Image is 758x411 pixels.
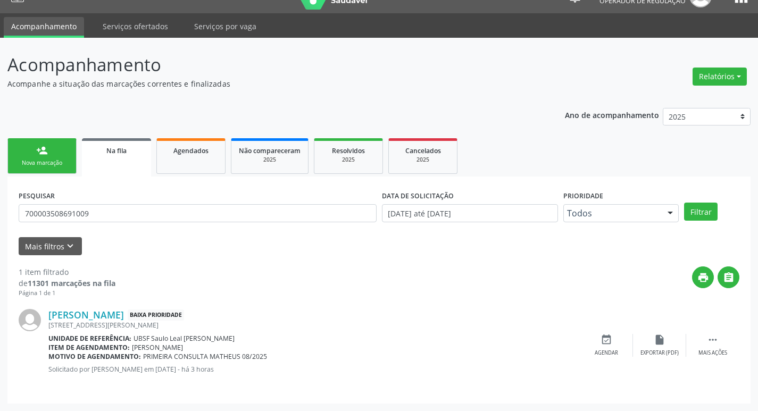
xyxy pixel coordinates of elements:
[595,349,618,357] div: Agendar
[382,188,454,204] label: DATA DE SOLICITAÇÃO
[64,240,76,252] i: keyboard_arrow_down
[396,156,449,164] div: 2025
[707,334,719,346] i: 
[48,365,580,374] p: Solicitado por [PERSON_NAME] em [DATE] - há 3 horas
[19,237,82,256] button: Mais filtroskeyboard_arrow_down
[95,17,176,36] a: Serviços ofertados
[7,52,528,78] p: Acompanhamento
[143,352,267,361] span: PRIMEIRA CONSULTA MATHEUS 08/2025
[654,334,665,346] i: insert_drive_file
[567,208,657,219] span: Todos
[48,334,131,343] b: Unidade de referência:
[48,309,124,321] a: [PERSON_NAME]
[132,343,183,352] span: [PERSON_NAME]
[19,204,377,222] input: Nome, CNS
[684,203,718,221] button: Filtrar
[134,334,235,343] span: UBSF Saulo Leal [PERSON_NAME]
[239,156,301,164] div: 2025
[19,278,115,289] div: de
[173,146,209,155] span: Agendados
[697,272,709,283] i: print
[48,321,580,330] div: [STREET_ADDRESS][PERSON_NAME]
[19,309,41,331] img: img
[640,349,679,357] div: Exportar (PDF)
[28,278,115,288] strong: 11301 marcações na fila
[19,266,115,278] div: 1 item filtrado
[565,108,659,121] p: Ano de acompanhamento
[15,159,69,167] div: Nova marcação
[19,188,55,204] label: PESQUISAR
[723,272,735,283] i: 
[48,343,130,352] b: Item de agendamento:
[718,266,739,288] button: 
[106,146,127,155] span: Na fila
[405,146,441,155] span: Cancelados
[187,17,264,36] a: Serviços por vaga
[698,349,727,357] div: Mais ações
[48,352,141,361] b: Motivo de agendamento:
[19,289,115,298] div: Página 1 de 1
[239,146,301,155] span: Não compareceram
[7,78,528,89] p: Acompanhe a situação das marcações correntes e finalizadas
[36,145,48,156] div: person_add
[382,204,558,222] input: Selecione um intervalo
[692,266,714,288] button: print
[563,188,603,204] label: Prioridade
[332,146,365,155] span: Resolvidos
[322,156,375,164] div: 2025
[4,17,84,38] a: Acompanhamento
[128,309,184,321] span: Baixa Prioridade
[601,334,612,346] i: event_available
[693,68,747,86] button: Relatórios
